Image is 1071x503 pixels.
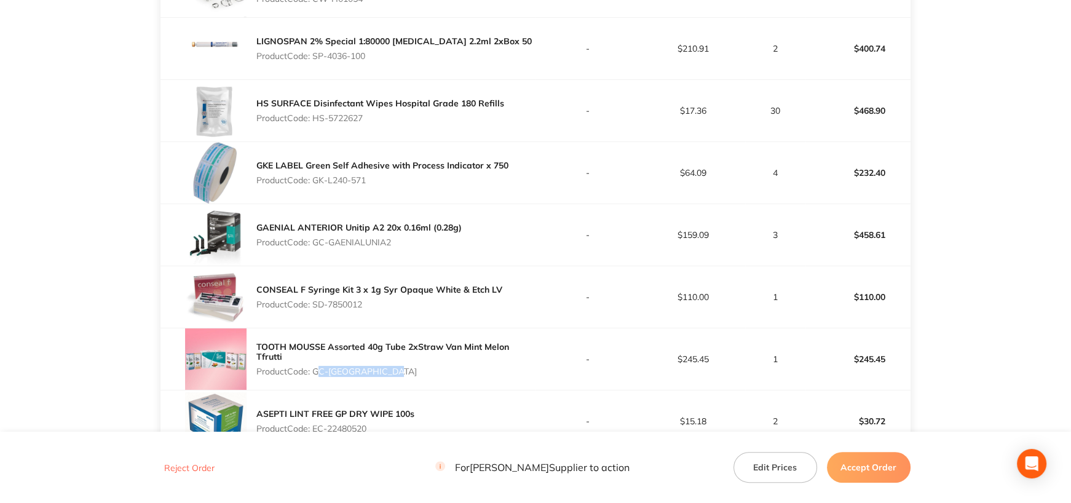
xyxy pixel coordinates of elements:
[806,406,910,436] p: $30.72
[256,175,508,185] p: Product Code: GK-L240-571
[536,106,640,116] p: -
[256,113,504,123] p: Product Code: HS-5722627
[256,299,502,309] p: Product Code: SD-7850012
[806,158,910,188] p: $232.40
[641,230,745,240] p: $159.09
[746,292,805,302] p: 1
[185,142,247,204] img: NG82dHV3aA
[641,44,745,53] p: $210.91
[827,452,911,483] button: Accept Order
[536,416,640,426] p: -
[536,292,640,302] p: -
[806,34,910,63] p: $400.74
[806,344,910,374] p: $245.45
[806,282,910,312] p: $110.00
[641,106,745,116] p: $17.36
[256,98,504,109] a: HS SURFACE Disinfectant Wipes Hospital Grade 180 Refills
[746,106,805,116] p: 30
[185,204,247,266] img: Njl5NmM0aA
[185,80,247,141] img: aGprdTVvaQ
[256,424,414,434] p: Product Code: EC-22480520
[641,354,745,364] p: $245.45
[256,160,508,171] a: GKE LABEL Green Self Adhesive with Process Indicator x 750
[536,354,640,364] p: -
[746,230,805,240] p: 3
[806,96,910,125] p: $468.90
[256,222,462,233] a: GAENIAL ANTERIOR Unitip A2 20x 0.16ml (0.28g)
[185,18,247,79] img: eTRoZXFhdQ
[641,168,745,178] p: $64.09
[641,416,745,426] p: $15.18
[256,341,509,362] a: TOOTH MOUSSE Assorted 40g Tube 2xStraw Van Mint Melon Tfrutti
[746,354,805,364] p: 1
[256,51,532,61] p: Product Code: SP-4036-100
[536,230,640,240] p: -
[256,237,462,247] p: Product Code: GC-GAENIALUNIA2
[256,284,502,295] a: CONSEAL F Syringe Kit 3 x 1g Syr Opaque White & Etch LV
[185,328,247,390] img: anQ3amhpbg
[256,36,532,47] a: LIGNOSPAN 2% Special 1:80000 [MEDICAL_DATA] 2.2ml 2xBox 50
[256,366,535,376] p: Product Code: GC-[GEOGRAPHIC_DATA]
[536,168,640,178] p: -
[536,44,640,53] p: -
[185,266,247,328] img: ejh2N2N2Yg
[746,416,805,426] p: 2
[806,220,910,250] p: $458.61
[185,390,247,452] img: YzF4MGMwaQ
[746,44,805,53] p: 2
[641,292,745,302] p: $110.00
[746,168,805,178] p: 4
[1017,449,1046,478] div: Open Intercom Messenger
[733,452,817,483] button: Edit Prices
[435,462,630,473] p: For [PERSON_NAME] Supplier to action
[160,462,218,473] button: Reject Order
[256,408,414,419] a: ASEPTI LINT FREE GP DRY WIPE 100s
